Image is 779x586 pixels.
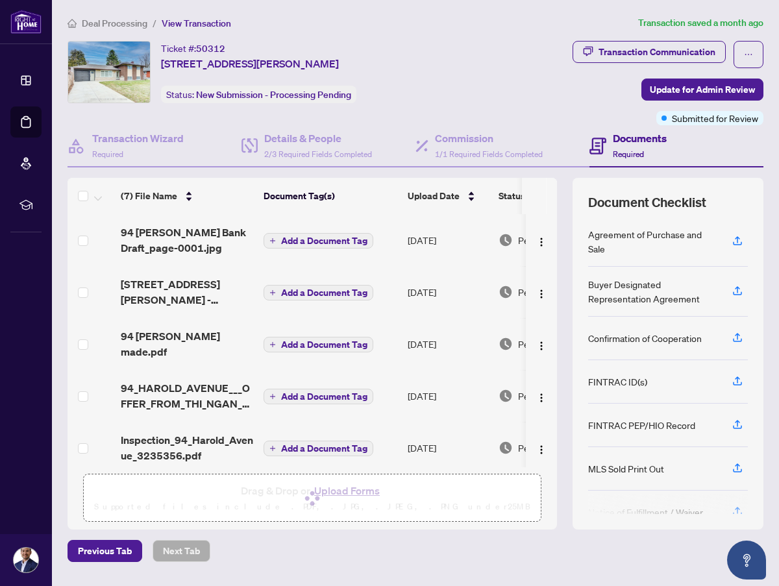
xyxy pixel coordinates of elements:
button: Logo [531,334,552,354]
img: Logo [536,393,547,403]
span: plus [269,238,276,244]
span: View Transaction [162,18,231,29]
span: 94 [PERSON_NAME] made.pdf [121,328,253,360]
button: Logo [531,385,552,406]
h4: Details & People [264,130,372,146]
li: / [153,16,156,31]
span: Pending Review [518,233,583,247]
th: Upload Date [402,178,493,214]
td: [DATE] [402,370,493,422]
span: Submitted for Review [672,111,758,125]
img: Profile Icon [14,548,38,572]
img: Document Status [499,285,513,299]
button: Update for Admin Review [641,79,763,101]
img: IMG-X12034351_1.jpg [68,42,150,103]
button: Previous Tab [68,540,142,562]
span: Drag & Drop orUpload FormsSupported files include .PDF, .JPG, .JPEG, .PNG under25MB [84,474,541,522]
span: Add a Document Tag [281,236,367,245]
h4: Transaction Wizard [92,130,184,146]
th: (7) File Name [116,178,258,214]
h4: Commission [435,130,543,146]
article: Transaction saved a month ago [638,16,763,31]
span: 50312 [196,43,225,55]
button: Add a Document Tag [264,285,373,300]
span: (7) File Name [121,189,177,203]
span: New Submission - Processing Pending [196,89,351,101]
span: ellipsis [744,50,753,59]
button: Add a Document Tag [264,441,373,456]
span: Required [613,149,644,159]
img: Document Status [499,441,513,455]
img: Logo [536,289,547,299]
button: Logo [531,230,552,250]
span: 1/1 Required Fields Completed [435,149,543,159]
span: 94_HAROLD_AVENUE___OFFER_FROM_THI_NGAN_DO__1_.pdf [121,380,253,411]
span: Add a Document Tag [281,340,367,349]
img: Logo [536,341,547,351]
img: Logo [536,445,547,455]
div: MLS Sold Print Out [588,461,664,476]
button: Open asap [727,541,766,580]
button: Add a Document Tag [264,233,373,249]
span: Pending Review [518,337,583,351]
span: plus [269,445,276,452]
img: Document Status [499,389,513,403]
span: Add a Document Tag [281,288,367,297]
button: Add a Document Tag [264,440,373,457]
th: Status [493,178,604,214]
button: Add a Document Tag [264,389,373,404]
th: Document Tag(s) [258,178,402,214]
span: 2/3 Required Fields Completed [264,149,372,159]
span: [STREET_ADDRESS][PERSON_NAME] [161,56,339,71]
button: Logo [531,437,552,458]
span: 94 [PERSON_NAME] Bank Draft_page-0001.jpg [121,225,253,256]
td: [DATE] [402,214,493,266]
span: Pending Review [518,441,583,455]
span: Add a Document Tag [281,444,367,453]
button: Add a Document Tag [264,232,373,249]
td: [DATE] [402,318,493,370]
span: Document Checklist [588,193,706,212]
div: Buyer Designated Representation Agreement [588,277,717,306]
div: Agreement of Purchase and Sale [588,227,717,256]
span: Deal Processing [82,18,147,29]
button: Next Tab [153,540,210,562]
button: Add a Document Tag [264,284,373,301]
span: Inspection_94_Harold_Avenue_3235356.pdf [121,432,253,463]
span: plus [269,393,276,400]
span: plus [269,289,276,296]
button: Add a Document Tag [264,388,373,405]
span: [STREET_ADDRESS][PERSON_NAME] - REALM.pdf [121,276,253,308]
span: Required [92,149,123,159]
button: Transaction Communication [573,41,726,63]
span: Status [499,189,525,203]
div: Transaction Communication [599,42,715,62]
div: Confirmation of Cooperation [588,331,702,345]
h4: Documents [613,130,667,146]
button: Logo [531,282,552,302]
img: logo [10,10,42,34]
td: [DATE] [402,422,493,474]
div: Status: [161,86,356,103]
span: Pending Review [518,285,583,299]
img: Document Status [499,233,513,247]
span: plus [269,341,276,348]
span: Add a Document Tag [281,392,367,401]
img: Document Status [499,337,513,351]
div: FINTRAC ID(s) [588,374,647,389]
span: Previous Tab [78,541,132,561]
span: home [68,19,77,28]
div: FINTRAC PEP/HIO Record [588,418,695,432]
button: Add a Document Tag [264,337,373,352]
span: Upload Date [408,189,460,203]
div: Ticket #: [161,41,225,56]
span: Update for Admin Review [650,79,755,100]
img: Logo [536,237,547,247]
td: [DATE] [402,266,493,318]
button: Add a Document Tag [264,336,373,353]
span: Pending Review [518,389,583,403]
